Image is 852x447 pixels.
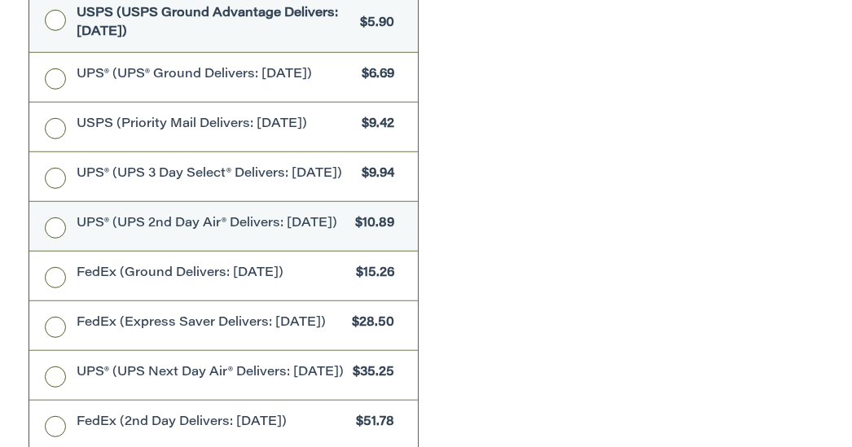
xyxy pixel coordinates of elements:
span: FedEx (Ground Delivers: [DATE]) [77,265,348,283]
span: UPS® (UPS® Ground Delivers: [DATE]) [77,66,354,85]
span: $9.42 [354,116,394,134]
span: $28.50 [344,314,394,333]
span: FedEx (2nd Day Delivers: [DATE]) [77,414,348,432]
span: $9.94 [354,165,394,184]
span: USPS (USPS Ground Advantage Delivers: [DATE]) [77,5,352,42]
span: UPS® (UPS 2nd Day Air® Delivers: [DATE]) [77,215,347,234]
span: $6.69 [354,66,394,85]
span: $5.90 [352,15,394,33]
span: $35.25 [345,364,394,383]
span: UPS® (UPS 3 Day Select® Delivers: [DATE]) [77,165,354,184]
span: USPS (Priority Mail Delivers: [DATE]) [77,116,354,134]
span: $10.89 [347,215,394,234]
span: $15.26 [348,265,394,283]
span: FedEx (Express Saver Delivers: [DATE]) [77,314,344,333]
span: $51.78 [348,414,394,432]
span: UPS® (UPS Next Day Air® Delivers: [DATE]) [77,364,345,383]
